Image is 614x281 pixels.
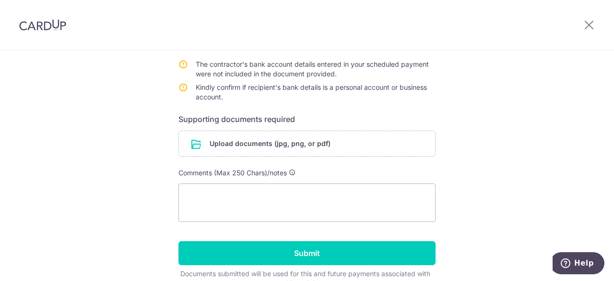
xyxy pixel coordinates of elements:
img: CardUp [19,19,66,31]
span: The contractor's bank account details entered in your scheduled payment were not included in the ... [196,60,429,78]
h6: Supporting documents required [178,113,436,125]
input: Submit [178,241,436,265]
span: Kindly confirm if recipient's bank details is a personal account or business account. [196,83,427,101]
span: Comments (Max 250 Chars)/notes [178,169,287,177]
div: Upload documents (jpg, png, or pdf) [178,131,436,157]
iframe: Opens a widget where you can find more information [553,252,604,276]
